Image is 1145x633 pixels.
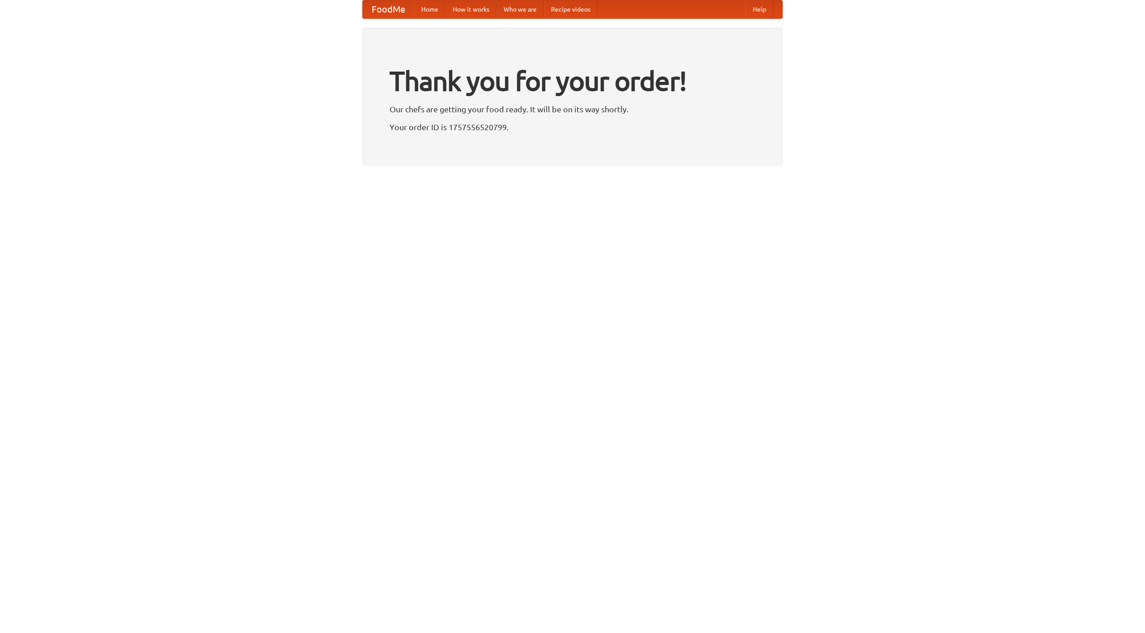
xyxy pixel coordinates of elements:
h1: Thank you for your order! [390,59,755,102]
a: Recipe videos [544,0,598,18]
a: Help [746,0,773,18]
p: Our chefs are getting your food ready. It will be on its way shortly. [390,102,755,116]
a: How it works [445,0,496,18]
p: Your order ID is 1757556520799. [390,120,755,134]
a: Home [414,0,445,18]
a: Who we are [496,0,544,18]
a: FoodMe [363,0,414,18]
